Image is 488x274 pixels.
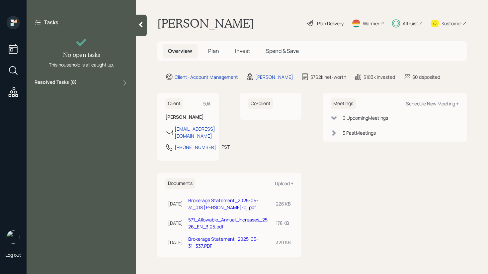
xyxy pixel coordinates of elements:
div: 5 Past Meeting s [343,129,376,136]
div: Altruist [403,20,418,27]
div: Warmer [363,20,379,27]
h6: Co-client [248,98,273,109]
div: Plan Delivery [317,20,344,27]
span: Plan [208,47,219,55]
span: Spend & Save [266,47,299,55]
h6: [PERSON_NAME] [165,114,211,120]
div: Schedule New Meeting + [406,100,459,107]
div: 226 KB [276,200,291,207]
div: $762k net-worth [310,73,346,80]
h1: [PERSON_NAME] [157,16,254,31]
h6: Meetings [331,98,356,109]
div: [DATE] [168,200,183,207]
div: 0 Upcoming Meeting s [343,114,388,121]
label: Resolved Tasks ( 8 ) [35,79,77,87]
label: Tasks [44,19,58,26]
div: [DATE] [168,219,183,226]
div: 320 KB [276,239,291,246]
div: 178 KB [276,219,291,226]
span: Invest [235,47,250,55]
div: PST [221,143,230,150]
div: [DATE] [168,239,183,246]
div: [PHONE_NUMBER] [175,144,216,151]
div: Client · Account Management [175,73,238,80]
div: [EMAIL_ADDRESS][DOMAIN_NAME] [175,125,215,139]
a: Brokerage Statement_2025-05-31_337.PDF [188,236,258,249]
div: $0 deposited [412,73,440,80]
h6: Documents [165,178,195,189]
span: Overview [168,47,192,55]
div: Upload + [275,180,293,187]
div: [PERSON_NAME] [255,73,293,80]
div: Kustomer [442,20,462,27]
a: Brokerage Statement_2025-05-31_018 [PERSON_NAME]-cj.pdf [188,197,258,210]
div: Edit [203,100,211,107]
div: $103k invested [364,73,395,80]
div: Log out [5,252,21,258]
a: 571_Allowable_Annual_Increases_25-26_EN_3.25.pdf [188,216,270,230]
img: retirable_logo.png [7,230,20,244]
h4: No open tasks [63,51,100,59]
h6: Client [165,98,183,109]
div: This household is all caught up. [49,61,114,68]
